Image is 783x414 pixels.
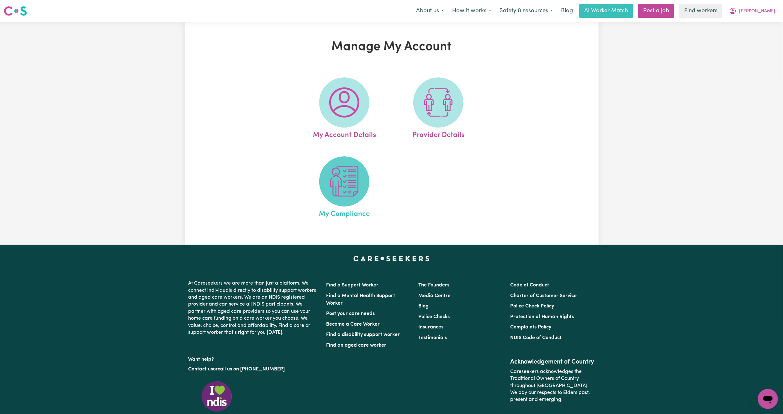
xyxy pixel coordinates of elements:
p: Careseekers acknowledges the Traditional Owners of Country throughout [GEOGRAPHIC_DATA]. We pay o... [510,366,595,406]
a: My Account Details [299,77,389,141]
a: NDIS Code of Conduct [510,335,562,340]
a: Contact us [188,367,213,372]
button: About us [412,4,448,18]
p: At Careseekers we are more than just a platform. We connect individuals directly to disability su... [188,277,319,338]
span: My Account Details [313,128,376,141]
a: Post a job [638,4,674,18]
span: [PERSON_NAME] [739,8,775,15]
a: Code of Conduct [510,283,549,288]
a: Provider Details [393,77,484,141]
h1: Manage My Account [257,39,526,55]
a: Insurances [418,325,443,330]
a: Find an aged care worker [326,343,387,348]
a: Charter of Customer Service [510,293,577,298]
a: Blog [418,304,429,309]
span: Provider Details [412,128,464,141]
a: Careseekers logo [4,4,27,18]
a: Find a Mental Health Support Worker [326,293,395,306]
button: How it works [448,4,495,18]
a: call us on [PHONE_NUMBER] [218,367,285,372]
a: AI Worker Match [579,4,633,18]
a: Find a disability support worker [326,332,400,337]
a: Blog [557,4,577,18]
a: Protection of Human Rights [510,314,574,319]
a: Careseekers home page [353,256,430,261]
a: My Compliance [299,156,389,220]
a: Complaints Policy [510,325,551,330]
iframe: Button to launch messaging window, conversation in progress [758,389,778,409]
h2: Acknowledgement of Country [510,358,595,366]
a: Police Check Policy [510,304,554,309]
p: Want help? [188,354,319,363]
p: or [188,363,319,375]
a: Find workers [679,4,722,18]
a: The Founders [418,283,449,288]
span: My Compliance [319,207,370,220]
button: My Account [725,4,779,18]
a: Testimonials [418,335,447,340]
a: Media Centre [418,293,451,298]
a: Post your care needs [326,311,375,316]
img: Careseekers logo [4,5,27,17]
a: Find a Support Worker [326,283,379,288]
a: Become a Care Worker [326,322,380,327]
a: Police Checks [418,314,450,319]
button: Safety & resources [495,4,557,18]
